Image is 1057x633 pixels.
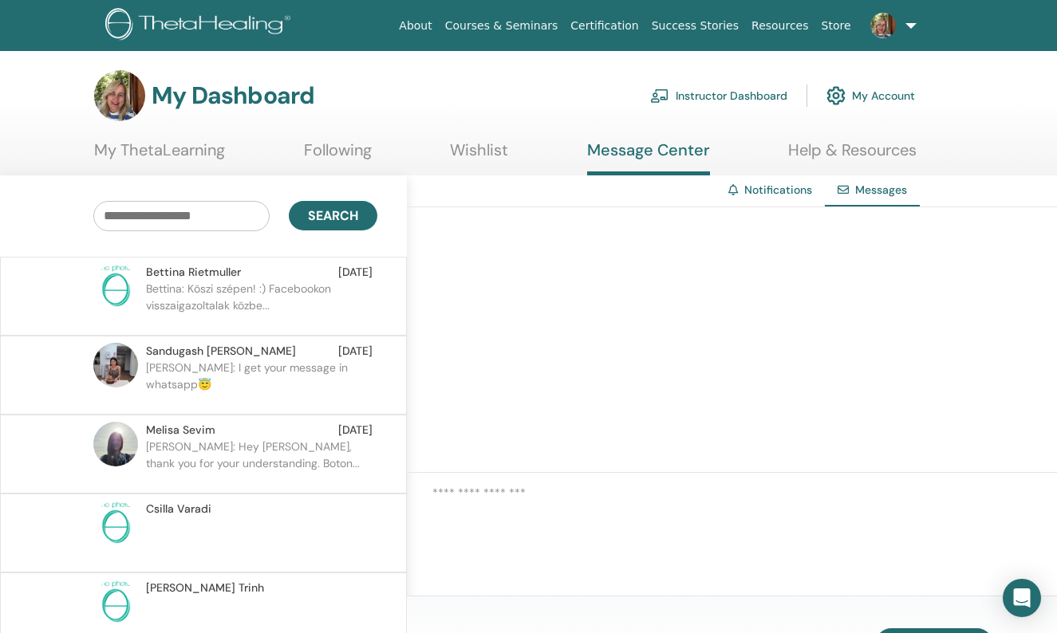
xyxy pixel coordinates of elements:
a: Message Center [587,140,710,175]
img: no-photo.png [93,264,138,309]
span: [DATE] [338,343,373,360]
p: Bettina: Köszi szépen! :) Facebookon visszaigazoltalak közbe... [146,281,377,328]
a: Certification [564,11,645,41]
a: Wishlist [450,140,508,171]
span: Csilla Varadi [146,501,211,517]
a: Resources [745,11,815,41]
span: Melisa Sevim [146,422,215,438]
a: Courses & Seminars [439,11,565,41]
img: chalkboard-teacher.svg [650,88,669,103]
a: Instructor Dashboard [650,78,787,113]
button: Search [289,201,377,230]
a: About [392,11,438,41]
img: default.jpg [94,70,145,121]
a: Help & Resources [788,140,917,171]
span: Messages [855,183,907,197]
img: cog.svg [826,82,846,109]
h3: My Dashboard [152,81,314,110]
img: default.jpg [93,343,138,387]
img: logo.png [105,8,296,44]
p: [PERSON_NAME]: I get your message in whatsapp😇 [146,360,377,407]
span: Sandugash [PERSON_NAME] [146,343,296,360]
span: [DATE] [338,264,373,281]
img: no-photo.png [93,580,138,624]
div: Open Intercom Messenger [1003,579,1041,617]
a: Notifications [744,183,812,197]
p: [PERSON_NAME]: Hey [PERSON_NAME], thank you for your understanding. Boton... [146,438,377,486]
span: [DATE] [338,422,373,438]
a: Store [815,11,858,41]
span: [PERSON_NAME] Trinh [146,580,264,596]
img: default.jpg [93,422,138,466]
a: Success Stories [645,11,745,41]
a: My Account [826,78,915,113]
img: default.jpg [870,13,896,38]
a: Following [304,140,372,171]
span: Bettina Rietmuller [146,264,241,281]
span: Search [308,207,358,224]
img: no-photo.png [93,501,138,545]
a: My ThetaLearning [94,140,225,171]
